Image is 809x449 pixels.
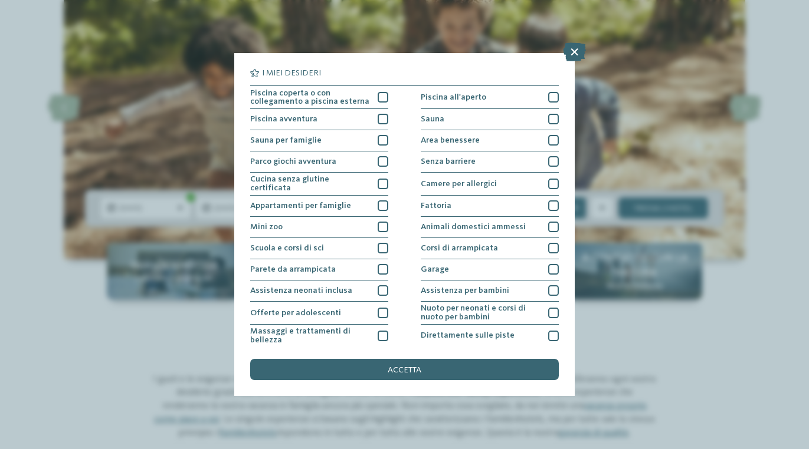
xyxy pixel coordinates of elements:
span: Fattoria [421,202,451,210]
span: accetta [388,366,421,374]
span: Garage [421,265,449,273]
span: Nuoto per neonati e corsi di nuoto per bambini [421,304,541,321]
span: Corsi di arrampicata [421,244,498,252]
span: I miei desideri [262,69,321,77]
span: Area benessere [421,136,480,144]
span: Senza barriere [421,157,476,166]
span: Assistenza neonati inclusa [250,286,352,295]
span: Piscina all'aperto [421,93,486,101]
span: Massaggi e trattamenti di bellezza [250,327,370,344]
span: Direttamente sulle piste [421,331,515,339]
span: Cucina senza glutine certificata [250,175,370,192]
span: Parco giochi avventura [250,157,336,166]
span: Sauna per famiglie [250,136,322,144]
span: Sauna [421,115,444,123]
span: Piscina avventura [250,115,317,123]
span: Camere per allergici [421,180,497,188]
span: Assistenza per bambini [421,286,509,295]
span: Appartamenti per famiglie [250,202,351,210]
span: Mini zoo [250,223,283,231]
span: Offerte per adolescenti [250,309,341,317]
span: Parete da arrampicata [250,265,336,273]
span: Animali domestici ammessi [421,223,526,231]
span: Piscina coperta o con collegamento a piscina esterna [250,89,370,106]
span: Scuola e corsi di sci [250,244,324,252]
